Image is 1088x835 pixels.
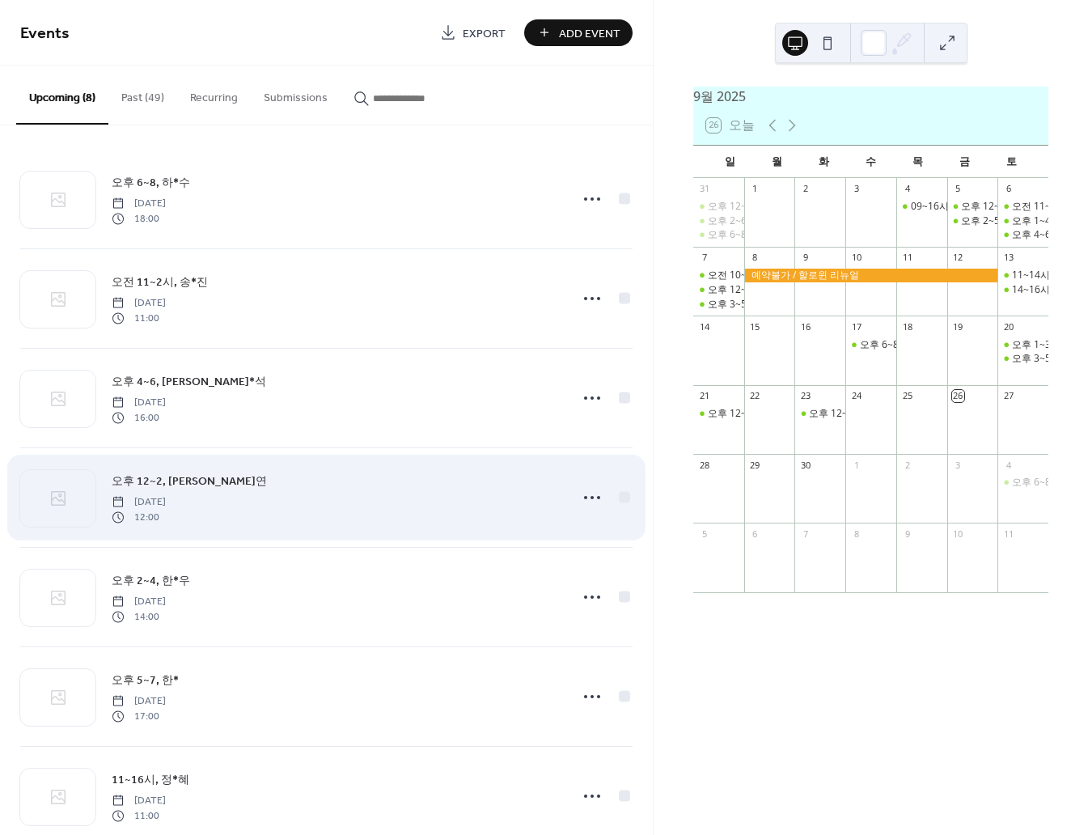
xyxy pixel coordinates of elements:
[20,18,70,49] span: Events
[698,459,710,471] div: 28
[708,228,777,242] div: 오후 6~8, 심*정
[901,528,913,540] div: 9
[800,146,847,178] div: 화
[112,671,179,689] a: 오후 5~7, 한*
[112,571,190,590] a: 오후 2~4, 한*우
[850,528,862,540] div: 8
[997,283,1048,297] div: 14~16시, 강*식
[942,146,989,178] div: 금
[997,352,1048,366] div: 오후 3~5, 신*철
[16,66,108,125] button: Upcoming (8)
[693,407,744,421] div: 오후 12~2, 양*혜
[901,320,913,333] div: 18
[112,173,190,192] a: 오후 6~8, 하*수
[112,296,166,311] span: [DATE]
[177,66,251,123] button: Recurring
[850,183,862,195] div: 3
[952,528,964,540] div: 10
[708,283,782,297] div: 오후 12~3, 강*운
[698,320,710,333] div: 14
[744,269,998,282] div: 예약불가 / 할로윈 리뉴얼
[112,808,166,823] span: 11:00
[112,510,166,524] span: 12:00
[524,19,633,46] button: Add Event
[693,283,744,297] div: 오후 12~3, 강*운
[799,390,811,402] div: 23
[251,66,341,123] button: Submissions
[749,320,761,333] div: 15
[708,269,788,282] div: 오전 10~12, 고*나
[1002,252,1014,264] div: 13
[847,146,894,178] div: 수
[112,396,166,410] span: [DATE]
[901,252,913,264] div: 11
[749,459,761,471] div: 29
[112,274,208,291] span: 오전 11~2시, 송*진
[112,374,266,391] span: 오후 4~6, [PERSON_NAME]*석
[108,66,177,123] button: Past (49)
[112,197,166,211] span: [DATE]
[112,175,190,192] span: 오후 6~8, 하*수
[850,459,862,471] div: 1
[749,528,761,540] div: 6
[799,252,811,264] div: 9
[997,200,1048,214] div: 오전 11~1, 김*엽
[693,214,744,228] div: 오후 2~6, 김*희
[952,183,964,195] div: 5
[708,200,782,214] div: 오후 12~2, 조*찬
[952,390,964,402] div: 26
[749,252,761,264] div: 8
[1012,214,1081,228] div: 오후 1~4, 엄*아
[708,407,782,421] div: 오후 12~2, 양*혜
[1002,459,1014,471] div: 4
[952,459,964,471] div: 3
[947,214,998,228] div: 오후 2~5, 방*정
[693,269,744,282] div: 오전 10~12, 고*나
[112,770,189,789] a: 11~16시, 정*혜
[112,311,166,325] span: 11:00
[799,183,811,195] div: 2
[112,694,166,709] span: [DATE]
[850,252,862,264] div: 10
[698,183,710,195] div: 31
[112,672,179,689] span: 오후 5~7, 한*
[112,609,166,624] span: 14:00
[952,320,964,333] div: 19
[698,252,710,264] div: 7
[698,528,710,540] div: 5
[809,407,950,421] div: 오후 12~2, [PERSON_NAME]*민
[850,320,862,333] div: 17
[112,573,190,590] span: 오후 2~4, 한*우
[1012,283,1080,297] div: 14~16시, 강*식
[895,146,942,178] div: 목
[112,772,189,789] span: 11~16시, 정*혜
[112,211,166,226] span: 18:00
[997,269,1048,282] div: 11~14시, 김*진
[1012,476,1081,490] div: 오후 6~8, 하*수
[961,200,1035,214] div: 오후 12~2, 한*수
[749,390,761,402] div: 22
[112,472,267,490] a: 오후 12~2, [PERSON_NAME]연
[997,228,1048,242] div: 오후 4~6, 최*서
[112,495,166,510] span: [DATE]
[1002,390,1014,402] div: 27
[112,473,267,490] span: 오후 12~2, [PERSON_NAME]연
[952,252,964,264] div: 12
[112,273,208,291] a: 오전 11~2시, 송*진
[693,87,1048,106] div: 9월 2025
[112,794,166,808] span: [DATE]
[845,338,896,352] div: 오후 6~8, 박*혁
[989,146,1035,178] div: 토
[794,407,845,421] div: 오후 12~2, 김*민
[706,146,753,178] div: 일
[1002,320,1014,333] div: 20
[708,298,777,312] div: 오후 3~5, 지*원
[753,146,800,178] div: 월
[997,214,1048,228] div: 오후 1~4, 엄*아
[997,476,1048,490] div: 오후 6~8, 하*수
[947,200,998,214] div: 오후 12~2, 한*수
[961,214,1030,228] div: 오후 2~5, 방*정
[850,390,862,402] div: 24
[860,338,995,352] div: 오후 6~8, [PERSON_NAME]*혁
